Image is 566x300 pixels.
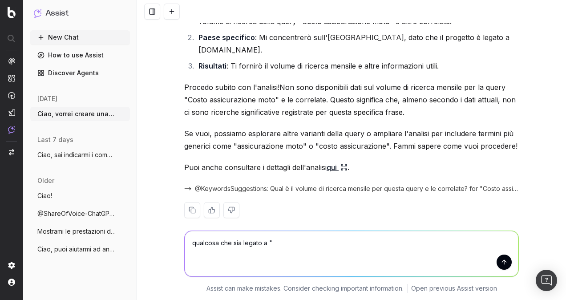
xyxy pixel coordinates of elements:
[30,148,130,162] button: Ciao, sai indicarmi i competitor di assi
[185,231,518,276] textarea: qualcosa che sia legato a "
[184,184,519,193] button: @KeywordsSuggestions: Qual è il volume di ricerca mensile per questa query e le correlate? for "C...
[8,109,15,116] img: Studio
[30,48,130,62] a: How to use Assist
[196,60,519,72] li: : Ti fornirò il volume di ricerca mensile e altre informazioni utili.
[37,209,116,218] span: @ShareOfVoice-ChatGPT riesci a dirmi per
[34,9,42,17] img: Assist
[30,189,130,203] button: Ciao!
[198,61,226,70] strong: Risultati
[8,7,16,18] img: Botify logo
[30,242,130,256] button: Ciao, puoi aiutarmi ad analizzare il tem
[37,150,116,159] span: Ciao, sai indicarmi i competitor di assi
[30,30,130,45] button: New Chat
[37,245,116,254] span: Ciao, puoi aiutarmi ad analizzare il tem
[327,161,348,174] a: qui
[45,7,69,20] h1: Assist
[34,7,126,20] button: Assist
[195,184,519,193] span: @KeywordsSuggestions: Qual è il volume di ricerca mensile per questa query e le correlate? for "C...
[8,74,15,82] img: Intelligence
[8,92,15,99] img: Activation
[8,262,15,269] img: Setting
[30,66,130,80] a: Discover Agents
[184,127,519,152] p: Se vuoi, possiamo esplorare altre varianti della query o ampliare l'analisi per includere termini...
[30,224,130,239] button: Mostrami le prestazioni delle parole chi
[8,57,15,65] img: Analytics
[37,109,116,118] span: Ciao, vorrei creare una faq su questo ar
[37,94,57,103] span: [DATE]
[536,270,557,291] div: Open Intercom Messenger
[184,161,519,174] p: Puoi anche consultare i dettagli dell'analisi .
[198,33,255,42] strong: Paese specifico
[8,279,15,286] img: My account
[411,284,497,293] a: Open previous Assist version
[206,284,404,293] p: Assist can make mistakes. Consider checking important information.
[184,81,519,118] p: Procedo subito con l'analisi!Non sono disponibili dati sul volume di ricerca mensile per la query...
[30,107,130,121] button: Ciao, vorrei creare una faq su questo ar
[8,126,15,134] img: Assist
[37,227,116,236] span: Mostrami le prestazioni delle parole chi
[9,149,14,155] img: Switch project
[37,191,52,200] span: Ciao!
[30,207,130,221] button: @ShareOfVoice-ChatGPT riesci a dirmi per
[37,176,54,185] span: older
[37,135,73,144] span: last 7 days
[196,31,519,56] li: : Mi concentrerò sull'[GEOGRAPHIC_DATA], dato che il progetto è legato a [DOMAIN_NAME].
